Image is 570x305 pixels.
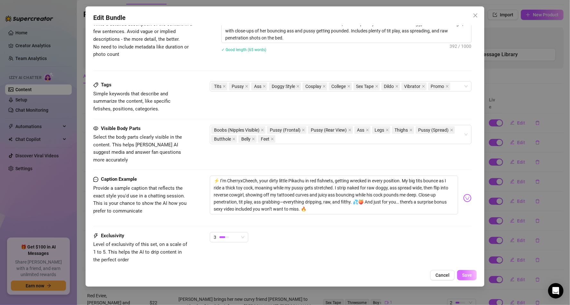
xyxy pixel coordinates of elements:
span: ✓ Good length (65 words) [221,48,266,52]
span: Feet [258,135,276,143]
span: Promo [431,83,444,90]
strong: Visible Body Parts [101,126,141,131]
span: Sex Tape [356,83,374,90]
span: Edit Bundle [93,13,126,23]
button: Cancel [430,270,455,280]
span: Boobs (Nipples Visible) [211,126,266,134]
span: Promo [428,83,450,90]
span: Pussy [229,83,250,90]
span: Vibrator [404,83,421,90]
span: Simple keywords that describe and summarize the content, like specific fetishes, positions, categ... [93,91,170,112]
span: Write a detailed description of the content in a few sentences. Avoid vague or implied descriptio... [93,21,192,57]
span: Thighs [395,126,408,134]
span: Select the body parts clearly visible in the content. This helps [PERSON_NAME] AI suggest media a... [93,134,182,163]
span: Feet [261,135,269,143]
span: Pussy (Frontal) [267,126,307,134]
span: close [223,85,226,88]
span: Boobs (Nipples Visible) [214,126,260,134]
span: close [386,128,389,132]
span: close [302,128,305,132]
span: Doggy Style [272,83,295,90]
span: Pussy (Spread) [416,126,455,134]
span: Pussy [232,83,244,90]
span: close [366,128,369,132]
strong: Caption Example [101,176,137,182]
span: Butthole [211,135,237,143]
span: Save [462,273,472,278]
span: Tits [214,83,221,90]
span: close [232,137,235,141]
span: Ass [254,83,261,90]
span: College [332,83,346,90]
span: tag [93,83,98,88]
span: close [261,128,264,132]
span: close [375,85,378,88]
span: close [323,85,326,88]
span: Cosplay [302,83,327,90]
span: close [422,85,425,88]
img: svg%3e [463,194,472,202]
span: Close [470,13,481,18]
span: Vibrator [401,83,427,90]
span: close [450,128,453,132]
span: close [252,137,255,141]
span: 3 [214,232,216,242]
span: thunderbolt [93,232,98,240]
span: close [446,85,449,88]
span: close [347,85,351,88]
span: close [395,85,399,88]
span: College [329,83,352,90]
span: eye [93,126,98,131]
span: Pussy (Rear View) [308,126,353,134]
span: Butthole [214,135,231,143]
button: Close [470,10,481,21]
span: Dildo [384,83,394,90]
div: Open Intercom Messenger [548,283,564,299]
span: Ass [354,126,371,134]
span: Sex Tape [353,83,380,90]
textarea: Cherry Cheech gets fucked hard in multiple positions, showing off her big natural tits, tattooed ... [222,12,471,43]
span: Ass [357,126,365,134]
span: close [473,13,478,18]
span: Pussy (Spread) [418,126,449,134]
span: close [409,128,413,132]
strong: Exclusivity [101,233,124,239]
span: message [93,176,98,183]
span: close [348,128,351,132]
span: Belly [238,135,257,143]
span: Legs [375,126,384,134]
span: close [271,137,274,141]
button: Save [457,270,477,280]
span: Cancel [435,273,450,278]
span: Level of exclusivity of this set, on a scale of 1 to 5. This helps the AI to drip content in the ... [93,241,187,262]
span: close [263,85,266,88]
span: Doggy Style [269,83,301,90]
span: Pussy (Frontal) [270,126,301,134]
span: Pussy (Rear View) [311,126,347,134]
span: close [296,85,300,88]
span: Dildo [381,83,400,90]
strong: Tags [101,82,112,88]
span: Cosplay [305,83,321,90]
span: Ass [251,83,268,90]
span: close [245,85,248,88]
span: Thighs [392,126,414,134]
span: Belly [241,135,251,143]
textarea: ⚡ I’m CherryxCheech, your dirty little Pikachu in red fishnets, getting wrecked in every position... [210,176,458,214]
span: Provide a sample caption that reflects the exact style you'd use in a chatting session. This is y... [93,185,186,214]
span: Legs [372,126,391,134]
span: Tits [211,83,227,90]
